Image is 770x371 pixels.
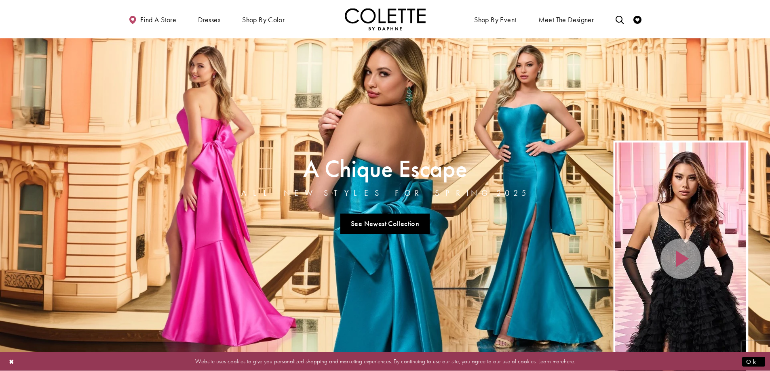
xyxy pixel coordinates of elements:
[631,8,643,30] a: Check Wishlist
[340,214,430,234] a: See Newest Collection A Chique Escape All New Styles For Spring 2025
[742,356,765,367] button: Submit Dialog
[538,16,594,24] span: Meet the designer
[239,210,532,237] ul: Slider Links
[345,8,426,30] img: Colette by Daphne
[472,8,518,30] span: Shop By Event
[198,16,220,24] span: Dresses
[58,356,712,367] p: Website uses cookies to give you personalized shopping and marketing experiences. By continuing t...
[564,357,574,365] a: here
[345,8,426,30] a: Visit Home Page
[242,16,285,24] span: Shop by color
[474,16,516,24] span: Shop By Event
[5,354,19,369] button: Close Dialog
[196,8,222,30] span: Dresses
[614,8,626,30] a: Toggle search
[127,8,178,30] a: Find a store
[536,8,596,30] a: Meet the designer
[140,16,176,24] span: Find a store
[240,8,287,30] span: Shop by color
